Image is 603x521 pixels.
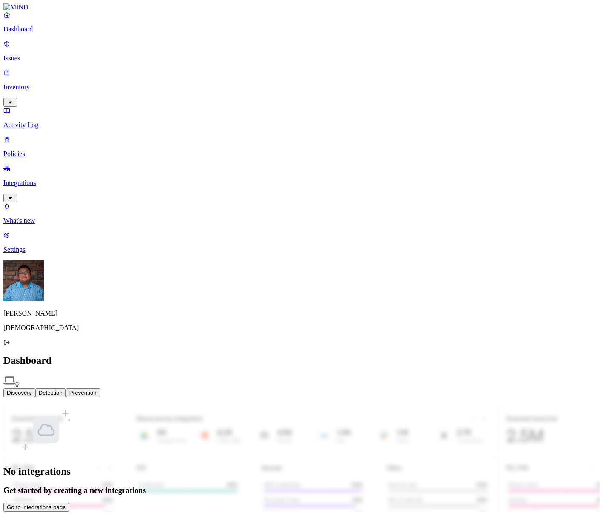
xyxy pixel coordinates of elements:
p: Activity Log [3,121,600,129]
a: Policies [3,136,600,158]
a: Settings [3,231,600,253]
img: Leon Chung [3,260,44,301]
img: MIND [3,3,28,11]
a: Issues [3,40,600,62]
a: Integrations [3,165,600,201]
h1: No integrations [3,466,600,477]
p: Policies [3,150,600,158]
p: [DEMOGRAPHIC_DATA] [3,324,600,332]
button: Prevention [66,388,100,397]
a: MIND [3,3,600,11]
p: What's new [3,217,600,225]
span: 0 [15,381,19,388]
button: Detection [35,388,66,397]
img: integrations-empty-state [20,404,72,456]
h2: Dashboard [3,355,600,366]
h3: Get started by creating a new integrations [3,486,600,495]
a: Dashboard [3,11,600,33]
a: Activity Log [3,107,600,129]
a: What's new [3,202,600,225]
img: svg%3e [3,375,15,387]
p: Integrations [3,179,600,187]
p: Issues [3,54,600,62]
p: Settings [3,246,600,253]
button: Go to integrations page [3,503,69,512]
p: [PERSON_NAME] [3,310,600,317]
p: Inventory [3,83,600,91]
a: Inventory [3,69,600,105]
button: Discovery [3,388,35,397]
p: Dashboard [3,26,600,33]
